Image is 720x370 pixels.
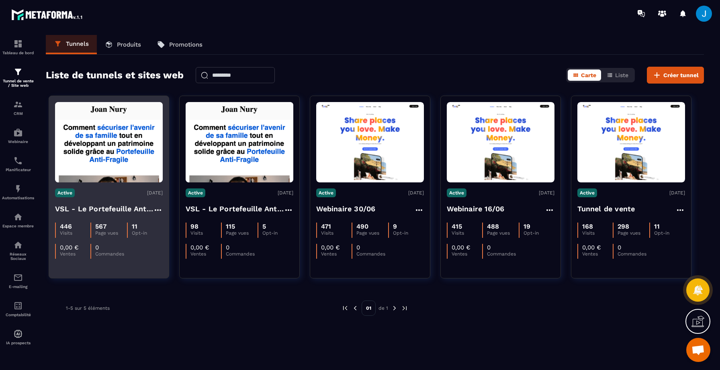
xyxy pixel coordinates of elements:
[2,206,34,234] a: automationsautomationsEspace membre
[321,230,352,236] p: Visits
[487,230,519,236] p: Page vues
[262,230,293,236] p: Opt-in
[60,230,90,236] p: Visits
[663,71,699,79] span: Créer tunnel
[13,100,23,109] img: formation
[316,188,336,197] p: Active
[278,190,293,196] p: [DATE]
[669,190,685,196] p: [DATE]
[95,244,99,251] p: 0
[186,102,293,182] img: image
[378,305,388,311] p: de 1
[582,230,613,236] p: Visits
[2,33,34,61] a: formationformationTableau de bord
[568,70,601,81] button: Carte
[356,223,368,230] p: 490
[615,72,628,78] span: Liste
[66,305,110,311] p: 1-5 sur 5 éléments
[539,190,554,196] p: [DATE]
[55,102,163,182] img: image
[342,305,349,312] img: prev
[316,203,376,215] h4: Webinaire 30/06
[2,122,34,150] a: automationsautomationsWebinaire
[169,41,202,48] p: Promotions
[46,67,184,83] h2: Liste de tunnels et sites web
[2,196,34,200] p: Automatisations
[321,223,331,230] p: 471
[60,223,72,230] p: 446
[13,301,23,311] img: accountant
[2,61,34,94] a: formationformationTunnel de vente / Site web
[2,252,34,261] p: Réseaux Sociaux
[356,244,360,251] p: 0
[487,244,491,251] p: 0
[321,244,340,251] p: 0,00 €
[408,190,424,196] p: [DATE]
[581,72,596,78] span: Carte
[686,338,710,362] a: Ouvrir le chat
[2,284,34,289] p: E-mailing
[2,51,34,55] p: Tableau de bord
[577,188,597,197] p: Active
[582,251,613,257] p: Ventes
[13,273,23,282] img: email
[66,40,89,47] p: Tunnels
[524,223,530,230] p: 19
[11,7,84,22] img: logo
[577,104,685,180] img: image
[618,223,629,230] p: 298
[226,223,235,230] p: 115
[262,223,266,230] p: 5
[321,251,352,257] p: Ventes
[487,223,499,230] p: 488
[55,203,153,215] h4: VSL - Le Portefeuille Anti-Fragile - PUB
[2,234,34,267] a: social-networksocial-networkRéseaux Sociaux
[2,79,34,88] p: Tunnel de vente / Site web
[356,251,387,257] p: Commandes
[2,313,34,317] p: Comptabilité
[447,104,554,180] img: image
[13,240,23,250] img: social-network
[393,223,397,230] p: 9
[452,244,470,251] p: 0,00 €
[352,305,359,312] img: prev
[132,230,162,236] p: Opt-in
[618,244,621,251] p: 0
[2,94,34,122] a: formationformationCRM
[401,305,408,312] img: next
[186,188,205,197] p: Active
[452,251,482,257] p: Ventes
[487,251,517,257] p: Commandes
[132,223,137,230] p: 11
[2,224,34,228] p: Espace membre
[190,230,221,236] p: Visits
[117,41,141,48] p: Produits
[226,251,256,257] p: Commandes
[13,212,23,222] img: automations
[647,67,704,84] button: Créer tunnel
[582,223,593,230] p: 168
[60,244,79,251] p: 0,00 €
[582,244,601,251] p: 0,00 €
[577,203,635,215] h4: Tunnel de vente
[95,251,126,257] p: Commandes
[618,251,648,257] p: Commandes
[654,223,660,230] p: 11
[97,35,149,54] a: Produits
[2,168,34,172] p: Planificateur
[2,267,34,295] a: emailemailE-mailing
[2,111,34,116] p: CRM
[524,230,554,236] p: Opt-in
[362,300,376,316] p: 01
[2,341,34,345] p: IA prospects
[393,230,423,236] p: Opt-in
[356,230,388,236] p: Page vues
[60,251,90,257] p: Ventes
[13,39,23,49] img: formation
[447,188,466,197] p: Active
[452,223,462,230] p: 415
[13,156,23,166] img: scheduler
[149,35,211,54] a: Promotions
[55,188,75,197] p: Active
[186,203,284,215] h4: VSL - Le Portefeuille Anti-Fragile - ORGANIQUE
